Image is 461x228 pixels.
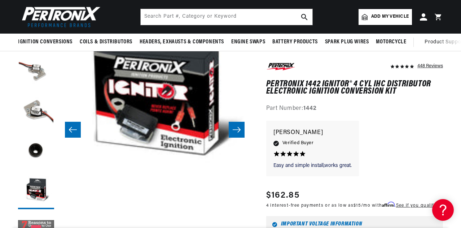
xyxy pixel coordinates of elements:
[273,128,352,138] p: [PERSON_NAME]
[231,38,265,46] span: Engine Swaps
[371,13,409,20] span: Add my vehicle
[141,9,312,25] input: Search Part #, Category or Keyword
[382,202,395,207] span: Affirm
[18,34,76,51] summary: Ignition Conversions
[272,38,318,46] span: Battery Products
[269,34,321,51] summary: Battery Products
[297,9,312,25] button: search button
[272,222,437,227] h6: Important Voltage Information
[18,54,54,90] button: Load image 2 in gallery view
[18,94,54,130] button: Load image 3 in gallery view
[325,38,369,46] span: Spark Plug Wires
[228,34,269,51] summary: Engine Swaps
[18,4,101,29] img: Pertronix
[18,38,73,46] span: Ignition Conversions
[76,34,136,51] summary: Coils & Distributors
[376,38,406,46] span: Motorcycle
[18,173,54,209] button: Load image 5 in gallery view
[266,202,437,209] p: 4 interest-free payments or as low as /mo with .
[372,34,410,51] summary: Motorcycle
[273,162,352,169] p: Easy and simple install,works great.
[266,104,443,114] div: Part Number:
[65,122,81,138] button: Slide left
[266,189,299,202] span: $162.85
[140,38,224,46] span: Headers, Exhausts & Components
[80,38,132,46] span: Coils & Distributors
[136,34,228,51] summary: Headers, Exhausts & Components
[359,9,412,25] a: Add my vehicle
[303,106,316,112] strong: 1442
[282,139,313,147] span: Verified Buyer
[266,81,443,95] h1: PerTronix 1442 Ignitor® 4 cyl IHC Distributor Electronic Ignition Conversion Kit
[18,133,54,169] button: Load image 4 in gallery view
[321,34,373,51] summary: Spark Plug Wires
[354,204,361,208] span: $15
[396,204,437,208] a: See if you qualify - Learn more about Affirm Financing (opens in modal)
[417,61,443,70] div: 448 Reviews
[229,122,245,138] button: Slide right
